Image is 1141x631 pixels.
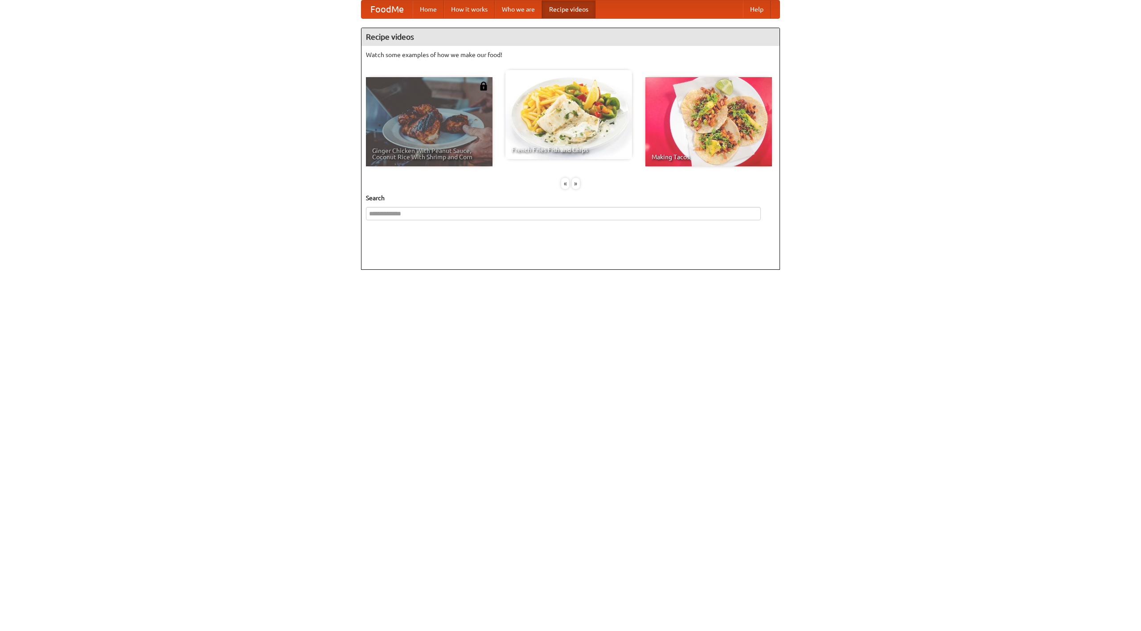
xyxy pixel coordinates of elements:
a: How it works [444,0,495,18]
a: French Fries Fish and Chips [505,70,632,159]
div: « [561,178,569,189]
span: Making Tacos [652,154,766,160]
a: Who we are [495,0,542,18]
a: FoodMe [361,0,413,18]
a: Home [413,0,444,18]
img: 483408.png [479,82,488,91]
p: Watch some examples of how we make our food! [366,50,775,59]
span: French Fries Fish and Chips [512,147,626,153]
a: Help [743,0,771,18]
h5: Search [366,194,775,202]
h4: Recipe videos [361,28,780,46]
div: » [572,178,580,189]
a: Recipe videos [542,0,595,18]
a: Making Tacos [645,77,772,166]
